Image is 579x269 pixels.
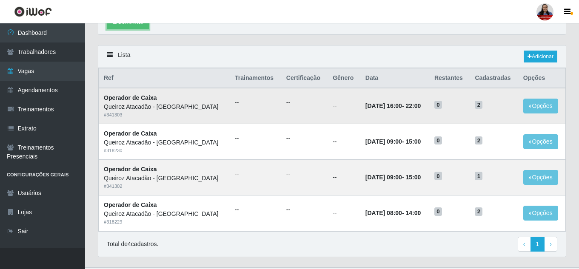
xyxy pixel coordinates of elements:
[518,68,566,88] th: Opções
[523,99,558,113] button: Opções
[434,172,442,180] span: 0
[235,98,276,107] ul: --
[531,237,545,252] a: 1
[365,174,402,181] time: [DATE] 09:00
[286,170,322,178] ul: --
[99,68,230,88] th: Ref
[235,170,276,178] ul: --
[523,241,525,247] span: ‹
[104,183,225,190] div: # 341302
[365,138,421,145] strong: -
[104,201,157,208] strong: Operador de Caixa
[286,134,322,143] ul: --
[405,210,421,216] time: 14:00
[104,218,225,226] div: # 318229
[518,237,557,252] nav: pagination
[405,138,421,145] time: 15:00
[524,51,557,62] a: Adicionar
[405,174,421,181] time: 15:00
[104,130,157,137] strong: Operador de Caixa
[523,206,558,221] button: Opções
[235,134,276,143] ul: --
[104,210,225,218] div: Queiroz Atacadão - [GEOGRAPHIC_DATA]
[286,205,322,214] ul: --
[365,138,402,145] time: [DATE] 09:00
[434,207,442,216] span: 0
[475,136,482,145] span: 2
[104,147,225,154] div: # 318230
[365,174,421,181] strong: -
[328,159,360,195] td: --
[470,68,518,88] th: Cadastradas
[544,237,557,252] a: Next
[475,207,482,216] span: 2
[518,237,531,252] a: Previous
[434,101,442,109] span: 0
[98,45,566,68] div: Lista
[365,102,402,109] time: [DATE] 16:00
[286,98,322,107] ul: --
[523,134,558,149] button: Opções
[328,195,360,231] td: --
[104,138,225,147] div: Queiroz Atacadão - [GEOGRAPHIC_DATA]
[475,172,482,180] span: 1
[523,170,558,185] button: Opções
[230,68,281,88] th: Trainamentos
[107,240,158,249] p: Total de 4 cadastros.
[365,210,421,216] strong: -
[328,124,360,160] td: --
[405,102,421,109] time: 22:00
[104,174,225,183] div: Queiroz Atacadão - [GEOGRAPHIC_DATA]
[434,136,442,145] span: 0
[104,102,225,111] div: Queiroz Atacadão - [GEOGRAPHIC_DATA]
[360,68,429,88] th: Data
[365,210,402,216] time: [DATE] 08:00
[281,68,328,88] th: Certificação
[328,88,360,124] td: --
[104,111,225,119] div: # 341303
[475,101,482,109] span: 2
[235,205,276,214] ul: --
[104,166,157,173] strong: Operador de Caixa
[14,6,52,17] img: CoreUI Logo
[429,68,470,88] th: Restantes
[365,102,421,109] strong: -
[104,94,157,101] strong: Operador de Caixa
[328,68,360,88] th: Gênero
[550,241,552,247] span: ›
